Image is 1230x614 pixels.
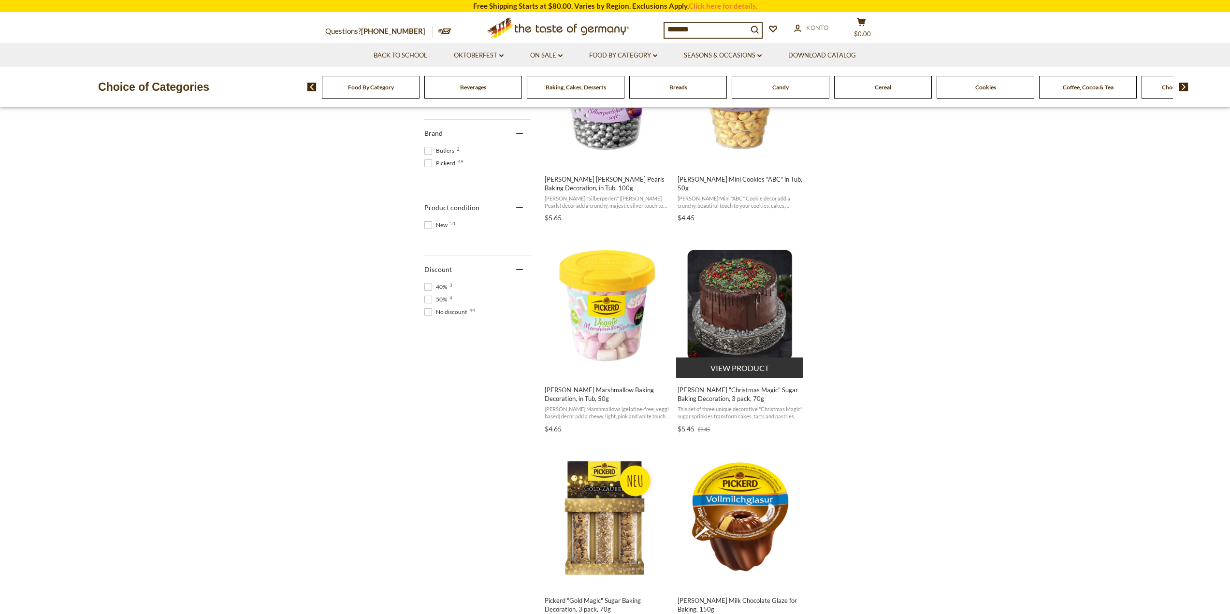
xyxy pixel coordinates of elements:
span: 44 [469,308,475,313]
a: Cookies [975,84,996,91]
span: 4 [449,295,452,300]
span: 51 [450,221,456,226]
a: Pickerd Silber Pearls Baking Decoration, in Tub, 100g [543,23,671,226]
img: next arrow [1179,83,1188,91]
a: Coffee, Cocoa & Tea [1063,84,1114,91]
a: Breads [669,84,687,91]
span: [PERSON_NAME] [PERSON_NAME] Pearls Baking Decoration, in Tub, 100g [545,175,670,192]
span: $4.45 [678,214,695,222]
span: 50% [424,295,450,304]
span: $5.65 [545,214,562,222]
span: 2 [457,146,460,151]
a: Back to School [374,50,427,61]
span: Pickerd "Gold Magic" Sugar Baking Decoration, 3 pack, 70g [545,596,670,614]
span: $9.45 [697,426,710,432]
a: Seasons & Occasions [684,50,762,61]
a: Pickerd Mini Cookies [676,23,804,226]
a: Oktoberfest [454,50,504,61]
a: Pickerd [676,233,804,436]
span: Product condition [424,203,479,212]
span: 3 [449,283,452,287]
span: Discount [424,265,452,273]
a: Konto [794,23,828,33]
span: $4.65 [545,425,562,433]
button: $0.00 [847,17,876,42]
a: Beverages [460,84,486,91]
a: Baking, Cakes, Desserts [546,84,606,91]
span: [PERSON_NAME] "Silberperlen" ([PERSON_NAME] Pearls) decor add a crunchy, majestic silver touch to... [545,195,670,210]
span: Butlers [424,146,457,155]
a: On Sale [530,50,563,61]
button: View product [676,357,803,378]
span: Konto [806,24,828,31]
a: [PHONE_NUMBER] [361,27,425,35]
span: [PERSON_NAME] Milk Chocolate Glaze for Baking, 150g [678,596,803,614]
span: No discount [424,308,470,316]
a: Click here for details. [689,1,757,10]
a: Candy [772,84,789,91]
a: Chocolate & Marzipan [1162,84,1219,91]
span: $5.45 [678,425,695,433]
p: Questions? [325,25,433,38]
a: Pickerd Marshmallow Baking Decoration, in Tub, 50g [543,233,671,436]
a: Food By Category [589,50,657,61]
a: Cereal [875,84,891,91]
span: This set of three unique decorative "Christmas Magic" sugar sprinkles transform cakes, tarts and ... [678,405,803,420]
span: [PERSON_NAME] Marshmallows (gelatine-free, veggi based) decor add a chewy, light, pink and white ... [545,405,670,420]
span: $0.00 [854,30,871,38]
span: 40% [424,283,450,291]
span: [PERSON_NAME] Mini Cookies "ABC" in Tub, 50g [678,175,803,192]
span: Pickerd [424,159,458,168]
span: [PERSON_NAME] "Christmas Magic" Sugar Baking Decoration, 3 pack, 70g [678,386,803,403]
a: Download Catalog [788,50,856,61]
span: [PERSON_NAME] Marshmallow Baking Decoration, in Tub, 50g [545,386,670,403]
span: Brand [424,129,443,137]
span: [PERSON_NAME] Mini "ABC" Cookie decor add a crunchy, beautiful touch to your cookies, cakes, cupc... [678,195,803,210]
span: 49 [458,159,463,164]
a: Food By Category [348,84,394,91]
img: previous arrow [307,83,317,91]
span: New [424,221,450,229]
